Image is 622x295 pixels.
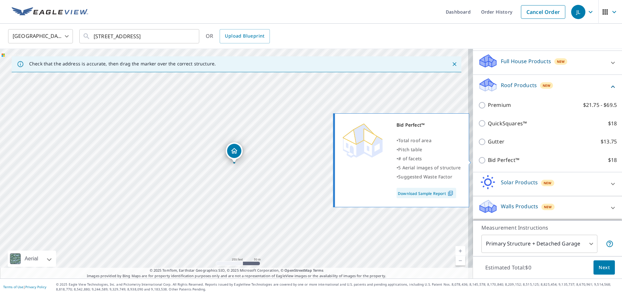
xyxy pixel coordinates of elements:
[398,146,422,153] span: Pitch table
[480,260,536,275] p: Estimated Total: $0
[397,172,461,181] div: •
[397,136,461,145] div: •
[488,138,504,146] p: Gutter
[455,256,465,266] a: Current Level 17, Zoom Out
[398,174,452,180] span: Suggested Waste Factor
[488,101,511,109] p: Premium
[478,77,617,96] div: Roof ProductsNew
[397,154,461,163] div: •
[56,282,619,292] p: © 2025 Eagle View Technologies, Inc. and Pictometry International Corp. All Rights Reserved. Repo...
[488,119,527,128] p: QuickSquares™
[543,83,551,88] span: New
[398,155,422,162] span: # of facets
[284,268,312,273] a: OpenStreetMap
[340,120,385,159] img: Premium
[313,268,324,273] a: Terms
[29,61,216,67] p: Check that the address is accurate, then drag the marker over the correct structure.
[544,180,552,186] span: New
[397,145,461,154] div: •
[3,285,46,289] p: |
[446,190,455,196] img: Pdf Icon
[8,251,56,267] div: Aerial
[501,202,538,210] p: Walls Products
[150,268,324,273] span: © 2025 TomTom, Earthstar Geographics SIO, © 2025 Microsoft Corporation, ©
[544,204,552,210] span: New
[8,27,73,45] div: [GEOGRAPHIC_DATA]
[501,81,537,89] p: Roof Products
[226,142,243,163] div: Dropped pin, building 1, Residential property, 4242 Hartford St Saint Louis, MO 63116
[608,156,617,164] p: $18
[478,175,617,193] div: Solar ProductsNew
[12,7,88,17] img: EV Logo
[608,119,617,128] p: $18
[571,5,585,19] div: JL
[455,246,465,256] a: Current Level 17, Zoom In
[557,59,565,64] span: New
[478,53,617,72] div: Full House ProductsNew
[225,32,264,40] span: Upload Blueprint
[488,156,519,164] p: Bid Perfect™
[501,57,551,65] p: Full House Products
[220,29,270,43] a: Upload Blueprint
[599,264,610,272] span: Next
[206,29,270,43] div: OR
[23,251,40,267] div: Aerial
[398,137,432,143] span: Total roof area
[397,163,461,172] div: •
[397,120,461,130] div: Bid Perfect™
[481,224,614,232] p: Measurement Instructions
[606,240,614,248] span: Your report will include the primary structure and a detached garage if one exists.
[398,165,461,171] span: 5 Aerial images of structure
[25,285,46,289] a: Privacy Policy
[521,5,565,19] a: Cancel Order
[583,101,617,109] p: $21.75 - $69.5
[397,188,456,198] a: Download Sample Report
[450,60,459,68] button: Close
[501,178,538,186] p: Solar Products
[593,260,615,275] button: Next
[478,199,617,217] div: Walls ProductsNew
[3,285,23,289] a: Terms of Use
[481,235,597,253] div: Primary Structure + Detached Garage
[94,27,186,45] input: Search by address or latitude-longitude
[601,138,617,146] p: $13.75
